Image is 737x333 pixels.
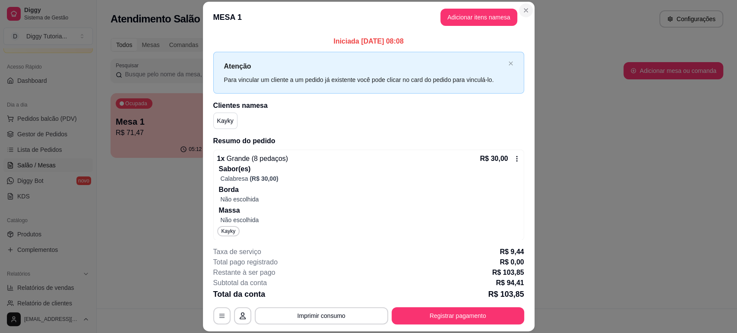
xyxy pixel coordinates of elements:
[480,154,508,164] p: R$ 30,00
[213,257,278,267] p: Total pago registrado
[213,36,524,47] p: Iniciada [DATE] 08:08
[492,267,524,278] p: R$ 103,85
[213,267,275,278] p: Restante à ser pago
[203,2,535,33] header: MESA 1
[440,9,517,26] button: Adicionar itens namesa
[225,155,288,162] span: Grande (8 pedaços)
[500,257,524,267] p: R$ 0,00
[250,174,278,183] p: (R$ 30,00)
[217,116,234,125] p: Kayky
[224,75,505,85] div: Para vincular um cliente a um pedido já existente você pode clicar no card do pedido para vinculá...
[213,101,524,111] h2: Clientes na mesa
[221,174,248,183] p: Calabresa
[219,205,520,216] p: Massa
[392,307,524,324] button: Registrar pagamento
[219,185,520,195] p: Borda
[213,278,267,288] p: Subtotal da conta
[224,61,505,72] p: Atenção
[221,216,520,224] p: Não escolhida
[221,195,520,204] p: Não escolhida
[213,136,524,146] h2: Resumo do pedido
[217,154,288,164] p: 1 x
[213,288,266,300] p: Total da conta
[255,307,388,324] button: Imprimir consumo
[508,61,513,66] button: close
[500,247,524,257] p: R$ 9,44
[488,288,524,300] p: R$ 103,85
[496,278,524,288] p: R$ 94,41
[519,3,533,17] button: Close
[220,228,237,235] span: Kayky
[213,247,261,257] p: Taxa de serviço
[219,164,520,174] p: Sabor(es)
